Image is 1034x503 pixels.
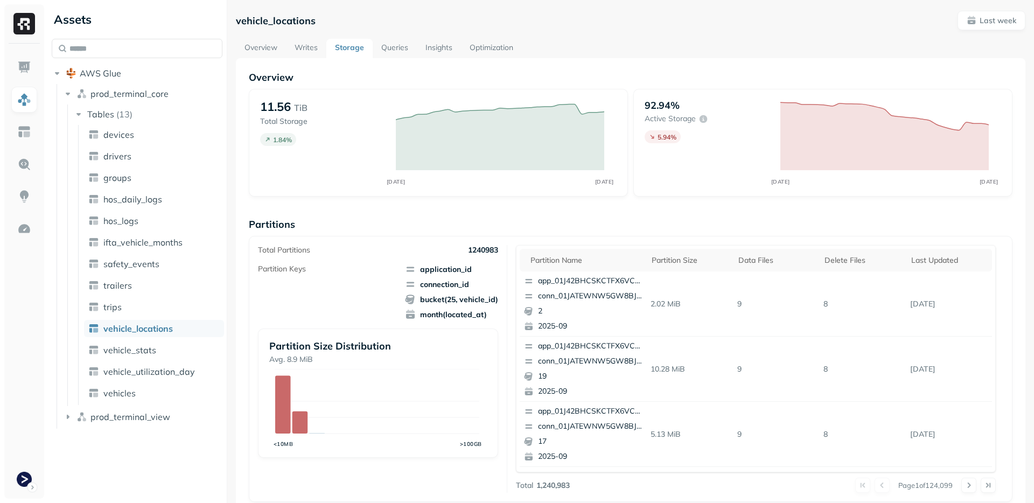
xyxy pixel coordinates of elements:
a: Insights [417,39,461,58]
p: Sep 15, 2025 [906,295,993,313]
span: vehicle_locations [103,323,173,334]
p: 1,240,983 [536,480,570,491]
a: groups [84,169,224,186]
span: prod_terminal_view [90,411,170,422]
button: Last week [958,11,1025,30]
span: ifta_vehicle_months [103,237,183,248]
a: safety_events [84,255,224,273]
a: Storage [326,39,373,58]
tspan: <10MB [274,441,293,448]
p: 2025-09 [538,451,642,462]
img: root [66,68,76,79]
button: prod_terminal_core [62,85,223,102]
p: 8 [819,425,906,444]
span: bucket(25, vehicle_id) [405,294,498,305]
img: table [88,237,99,248]
p: 19 [538,371,642,382]
p: 11.56 [260,99,291,114]
p: Total Storage [260,116,385,127]
img: table [88,366,99,377]
img: Dashboard [17,60,31,74]
span: vehicle_stats [103,345,156,355]
img: Optimization [17,222,31,236]
img: table [88,172,99,183]
img: table [88,194,99,205]
span: trailers [103,280,132,291]
p: 1240983 [468,245,498,255]
img: table [88,215,99,226]
p: Last week [980,16,1016,26]
a: vehicle_locations [84,320,224,337]
p: 2025-09 [538,321,642,332]
a: hos_logs [84,212,224,229]
img: table [88,388,99,399]
p: 10.28 MiB [646,360,733,379]
a: devices [84,126,224,143]
p: Partition Keys [258,264,306,274]
img: Ryft [13,13,35,34]
span: hos_logs [103,215,138,226]
tspan: [DATE] [979,178,998,185]
img: Insights [17,190,31,204]
p: Total Partitions [258,245,310,255]
a: vehicle_utilization_day [84,363,224,380]
p: Partitions [249,218,1012,230]
button: app_01J42BHCSKCTFX6VCA8QNRA04Mconn_01JATEWNW5GW8BJBSP1HJJJGG822025-09 [520,271,647,336]
p: 5.13 MiB [646,425,733,444]
span: AWS Glue [80,68,121,79]
div: Partition name [530,255,641,266]
span: Tables [87,109,114,120]
p: app_01J42BHCSKCTFX6VCA8QNRA04M [538,276,642,287]
p: Active storage [645,114,696,124]
p: 2 [538,306,642,317]
p: Sep 15, 2025 [906,425,993,444]
p: 92.94% [645,99,680,111]
a: Overview [236,39,286,58]
tspan: [DATE] [771,178,790,185]
div: Assets [52,11,222,28]
p: 9 [733,295,820,313]
p: ( 13 ) [116,109,132,120]
img: Asset Explorer [17,125,31,139]
p: conn_01JATEWNW5GW8BJBSP1HJJJGG8 [538,421,642,432]
tspan: >100GB [460,441,482,448]
p: 9 [733,360,820,379]
span: vehicles [103,388,136,399]
img: table [88,345,99,355]
img: Query Explorer [17,157,31,171]
p: Page 1 of 124,099 [898,480,953,490]
button: prod_terminal_view [62,408,223,425]
div: Partition size [652,255,728,266]
tspan: [DATE] [386,178,405,185]
a: trips [84,298,224,316]
p: 8 [819,360,906,379]
p: Overview [249,71,1012,83]
img: table [88,302,99,312]
img: table [88,323,99,334]
span: application_id [405,264,498,275]
a: drivers [84,148,224,165]
span: prod_terminal_core [90,88,169,99]
p: Total [516,480,533,491]
span: devices [103,129,134,140]
img: namespace [76,88,87,99]
img: table [88,259,99,269]
img: table [88,129,99,140]
div: Last updated [911,255,987,266]
a: ifta_vehicle_months [84,234,224,251]
tspan: [DATE] [595,178,613,185]
span: safety_events [103,259,159,269]
a: trailers [84,277,224,294]
img: Terminal [17,472,32,487]
img: table [88,151,99,162]
p: 8 [819,295,906,313]
a: Writes [286,39,326,58]
a: vehicles [84,385,224,402]
a: hos_daily_logs [84,191,224,208]
div: Delete Files [825,255,900,266]
p: app_01J42BHCSKCTFX6VCA8QNRA04M [538,341,642,352]
p: 2025-09 [538,386,642,397]
p: 2.02 MiB [646,295,733,313]
button: AWS Glue [52,65,222,82]
button: Tables(13) [73,106,223,123]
